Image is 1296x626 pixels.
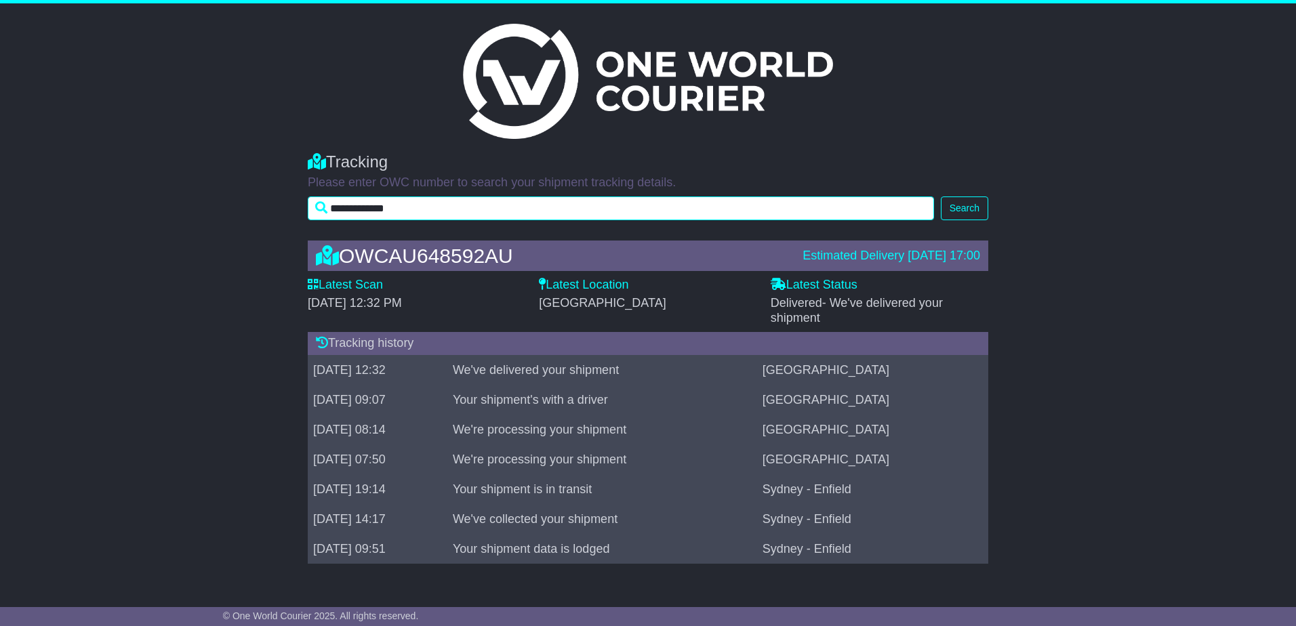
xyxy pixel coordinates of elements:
[757,474,988,504] td: Sydney - Enfield
[447,385,757,415] td: Your shipment's with a driver
[447,504,757,534] td: We've collected your shipment
[308,534,447,564] td: [DATE] 09:51
[771,296,943,325] span: - We've delivered your shipment
[308,175,988,190] p: Please enter OWC number to search your shipment tracking details.
[308,444,447,474] td: [DATE] 07:50
[757,504,988,534] td: Sydney - Enfield
[539,278,628,293] label: Latest Location
[308,474,447,504] td: [DATE] 19:14
[308,355,447,385] td: [DATE] 12:32
[941,196,988,220] button: Search
[539,296,666,310] span: [GEOGRAPHIC_DATA]
[447,474,757,504] td: Your shipment is in transit
[308,278,383,293] label: Latest Scan
[308,385,447,415] td: [DATE] 09:07
[757,534,988,564] td: Sydney - Enfield
[757,355,988,385] td: [GEOGRAPHIC_DATA]
[463,24,833,139] img: Light
[308,332,988,355] div: Tracking history
[757,444,988,474] td: [GEOGRAPHIC_DATA]
[308,415,447,444] td: [DATE] 08:14
[223,610,419,621] span: © One World Courier 2025. All rights reserved.
[803,249,980,264] div: Estimated Delivery [DATE] 17:00
[447,444,757,474] td: We're processing your shipment
[447,355,757,385] td: We've delivered your shipment
[309,245,796,267] div: OWCAU648592AU
[757,385,988,415] td: [GEOGRAPHIC_DATA]
[308,152,988,172] div: Tracking
[771,278,857,293] label: Latest Status
[447,534,757,564] td: Your shipment data is lodged
[308,504,447,534] td: [DATE] 14:17
[771,296,943,325] span: Delivered
[757,415,988,444] td: [GEOGRAPHIC_DATA]
[447,415,757,444] td: We're processing your shipment
[308,296,402,310] span: [DATE] 12:32 PM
